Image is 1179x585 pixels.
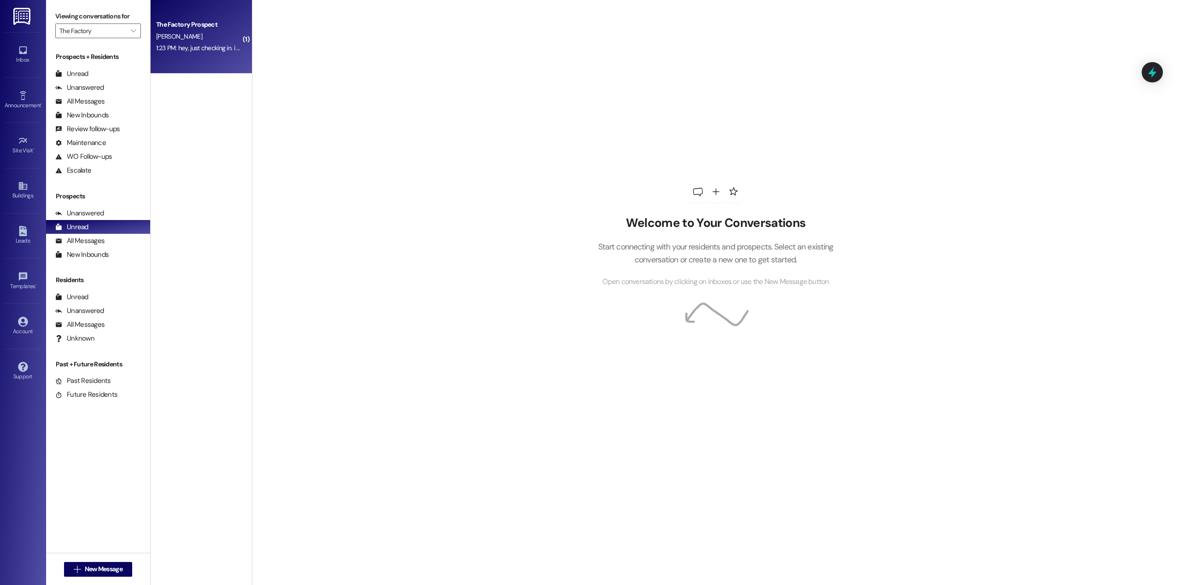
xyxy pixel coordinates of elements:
div: All Messages [55,320,105,330]
div: Unread [55,292,88,302]
a: Leads [5,223,41,248]
div: Unanswered [55,83,104,93]
img: ResiDesk Logo [13,8,32,25]
div: Prospects + Residents [46,52,150,62]
div: All Messages [55,97,105,106]
input: All communities [59,23,126,38]
div: Past + Future Residents [46,359,150,369]
div: All Messages [55,236,105,246]
a: Templates • [5,269,41,294]
div: Unanswered [55,209,104,218]
label: Viewing conversations for [55,9,141,23]
div: New Inbounds [55,250,109,260]
div: Prospects [46,191,150,201]
div: Unanswered [55,306,104,316]
button: New Message [64,562,132,577]
span: Open conversations by clicking on inboxes or use the New Message button [602,276,829,288]
span: • [33,146,35,152]
div: Past Residents [55,376,111,386]
a: Buildings [5,178,41,203]
div: Future Residents [55,390,117,400]
div: New Inbounds [55,110,109,120]
div: Review follow-ups [55,124,120,134]
i:  [131,27,136,35]
a: Site Visit • [5,133,41,158]
span: • [41,101,42,107]
a: Inbox [5,42,41,67]
div: The Factory Prospect [156,20,241,29]
div: Residents [46,275,150,285]
div: Escalate [55,166,91,175]
span: New Message [85,564,123,574]
div: 1:23 PM: hey, just checking in. i sent in my orders, but i haven't received any email back [156,44,384,52]
div: Unknown [55,334,94,343]
div: Unread [55,222,88,232]
a: Support [5,359,41,384]
i:  [74,566,81,573]
div: Maintenance [55,138,106,148]
div: WO Follow-ups [55,152,112,162]
a: Account [5,314,41,339]
div: Unread [55,69,88,79]
h2: Welcome to Your Conversations [584,216,847,231]
p: Start connecting with your residents and prospects. Select an existing conversation or create a n... [584,240,847,266]
span: • [35,282,37,288]
span: [PERSON_NAME] [156,32,202,41]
